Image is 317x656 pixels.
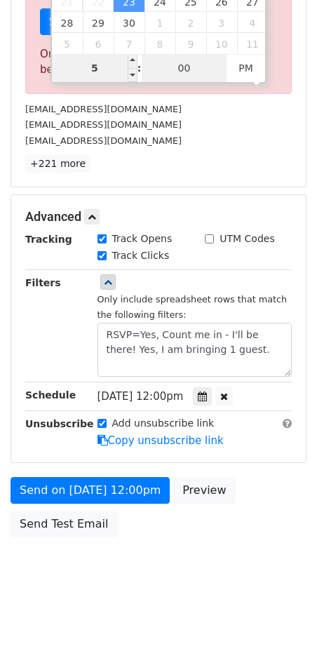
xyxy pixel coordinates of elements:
[25,119,182,130] small: [EMAIL_ADDRESS][DOMAIN_NAME]
[227,54,265,82] span: Click to toggle
[206,12,237,33] span: October 3, 2025
[83,33,114,54] span: October 6, 2025
[173,477,235,504] a: Preview
[25,277,61,288] strong: Filters
[11,511,117,537] a: Send Test Email
[25,135,182,146] small: [EMAIL_ADDRESS][DOMAIN_NAME]
[25,104,182,114] small: [EMAIL_ADDRESS][DOMAIN_NAME]
[25,389,76,401] strong: Schedule
[237,33,268,54] span: October 11, 2025
[112,248,170,263] label: Track Clicks
[114,12,144,33] span: September 30, 2025
[25,418,94,429] strong: Unsubscribe
[137,54,142,82] span: :
[40,46,277,78] div: Or you can use a filter (see "Advanced" below) to reduce the number of rows
[114,33,144,54] span: October 7, 2025
[247,589,317,656] iframe: Chat Widget
[97,434,224,447] a: Copy unsubscribe link
[52,54,137,82] input: Hour
[25,209,292,225] h5: Advanced
[142,54,227,82] input: Minute
[52,33,83,54] span: October 5, 2025
[144,12,175,33] span: October 1, 2025
[97,294,288,321] small: Only include spreadsheet rows that match the following filters:
[220,232,274,246] label: UTM Codes
[175,33,206,54] span: October 9, 2025
[52,12,83,33] span: September 28, 2025
[112,232,173,246] label: Track Opens
[11,477,170,504] a: Send on [DATE] 12:00pm
[175,12,206,33] span: October 2, 2025
[83,12,114,33] span: September 29, 2025
[144,33,175,54] span: October 8, 2025
[112,416,215,431] label: Add unsubscribe link
[97,390,184,403] span: [DATE] 12:00pm
[206,33,237,54] span: October 10, 2025
[237,12,268,33] span: October 4, 2025
[25,234,72,245] strong: Tracking
[25,155,90,173] a: +221 more
[40,8,158,35] a: Sign up for a plan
